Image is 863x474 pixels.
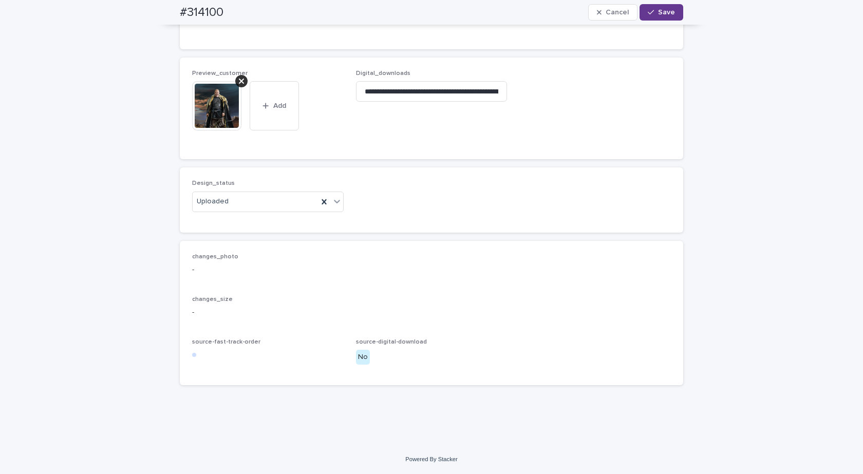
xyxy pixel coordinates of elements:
span: Design_status [192,180,235,186]
span: Digital_downloads [356,70,410,77]
p: - [192,264,671,275]
div: No [356,350,370,365]
span: Cancel [606,9,629,16]
span: Add [273,102,286,109]
button: Save [640,4,683,21]
button: Cancel [588,4,637,21]
a: Powered By Stacker [405,456,457,462]
span: changes_size [192,296,233,302]
button: Add [250,81,299,130]
span: source-fast-track-order [192,339,260,345]
span: changes_photo [192,254,238,260]
span: Preview_customer [192,70,248,77]
span: Uploaded [197,196,229,207]
p: - [192,307,671,318]
span: source-digital-download [356,339,427,345]
span: Save [658,9,675,16]
h2: #314100 [180,5,223,20]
